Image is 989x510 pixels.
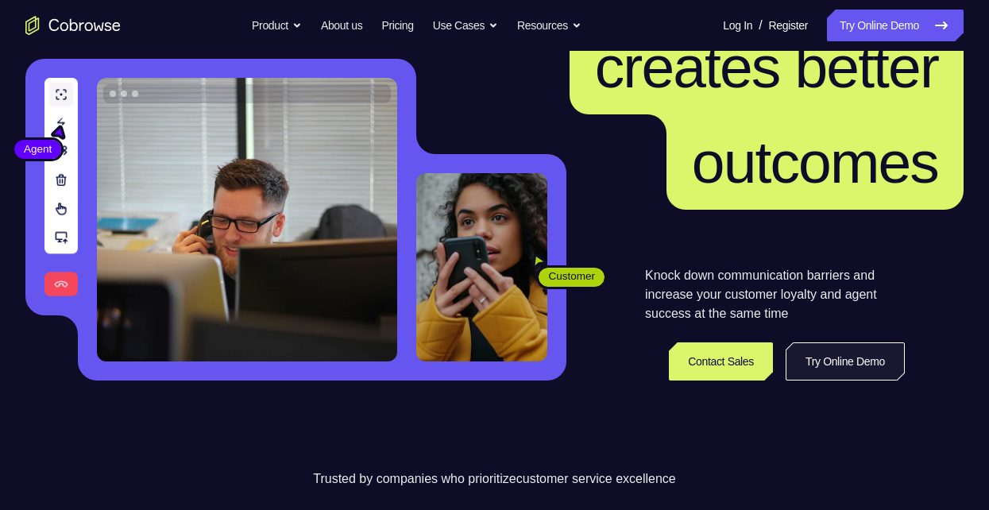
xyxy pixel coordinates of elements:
[252,10,302,41] button: Product
[827,10,964,41] a: Try Online Demo
[769,10,808,41] a: Register
[669,342,773,381] a: Contact Sales
[692,129,938,195] span: outcomes
[381,10,413,41] a: Pricing
[416,173,547,361] img: A customer holding their phone
[516,472,676,485] span: customer service excellence
[595,33,938,100] span: creates better
[97,78,397,361] img: A customer support agent talking on the phone
[759,16,762,35] span: /
[321,10,362,41] a: About us
[433,10,498,41] button: Use Cases
[25,16,121,35] a: Go to the home page
[517,10,581,41] button: Resources
[786,342,905,381] a: Try Online Demo
[723,10,752,41] a: Log In
[645,266,905,323] p: Knock down communication barriers and increase your customer loyalty and agent success at the sam...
